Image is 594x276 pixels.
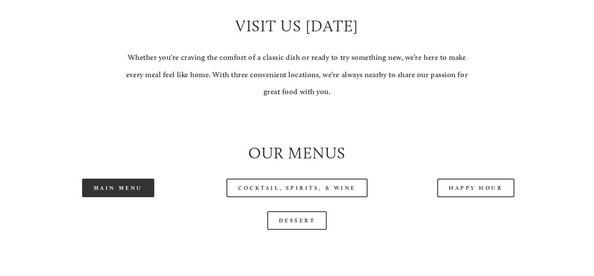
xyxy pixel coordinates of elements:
p: Whether you're craving the comfort of a classic dish or ready to try something new, we’re here to... [125,49,469,100]
a: Dessert [267,211,327,230]
h2: Our Menus [35,142,558,165]
a: Happy Hour [437,179,515,197]
a: Main Menu [82,179,154,197]
a: Cocktail, Spirits, & Wine [226,179,368,197]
